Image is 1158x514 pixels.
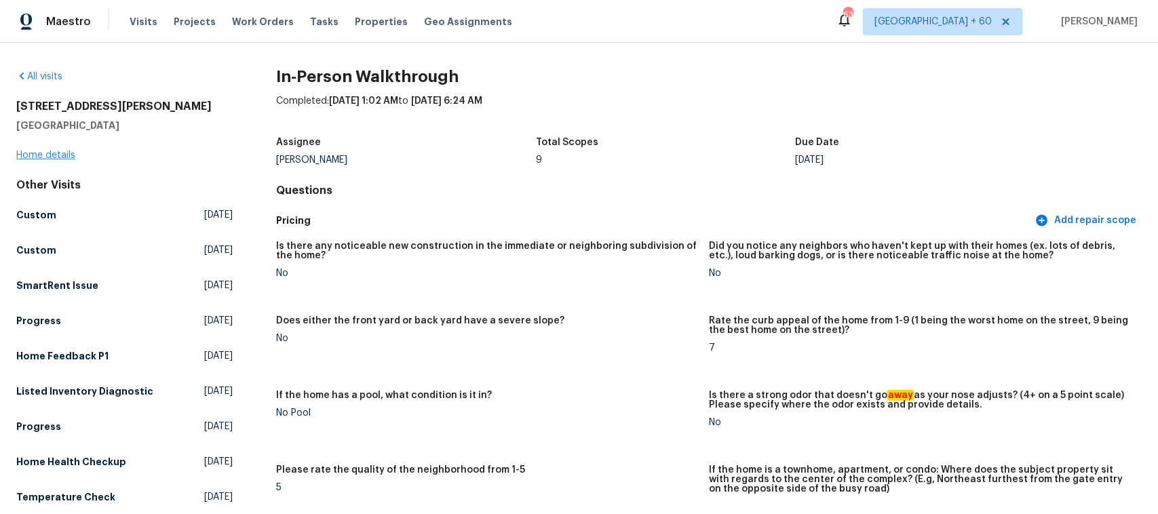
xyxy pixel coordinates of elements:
a: Progress[DATE] [16,309,233,333]
button: Add repair scope [1032,208,1142,233]
a: All visits [16,72,62,81]
h5: Custom [16,208,56,222]
h5: [GEOGRAPHIC_DATA] [16,119,233,132]
span: Work Orders [232,15,294,28]
div: [DATE] [796,155,1056,165]
h5: Is there any noticeable new construction in the immediate or neighboring subdivision of the home? [276,241,698,260]
span: [DATE] [204,455,233,469]
span: Add repair scope [1038,212,1136,229]
h5: Listed Inventory Diagnostic [16,384,153,398]
h5: Temperature Check [16,490,115,504]
div: 9 [536,155,796,165]
h5: Pricing [276,214,1032,228]
div: No [276,269,698,278]
span: Projects [174,15,216,28]
span: [GEOGRAPHIC_DATA] + 60 [874,15,992,28]
span: [DATE] [204,349,233,363]
div: No Pool [276,408,698,418]
span: [DATE] [204,314,233,328]
h5: Progress [16,420,61,433]
h5: If the home is a townhome, apartment, or condo: Where does the subject property sit with regards ... [709,465,1131,494]
h2: In-Person Walkthrough [276,70,1142,83]
span: [DATE] [204,420,233,433]
span: [DATE] [204,243,233,257]
div: No [709,269,1131,278]
h5: Is there a strong odor that doesn't go as your nose adjusts? (4+ on a 5 point scale) Please speci... [709,391,1131,410]
a: Progress[DATE] [16,414,233,439]
a: Home Health Checkup[DATE] [16,450,233,474]
span: Tasks [310,17,339,26]
span: [PERSON_NAME] [1056,15,1138,28]
h5: Home Feedback P1 [16,349,109,363]
div: Completed: to [276,94,1142,130]
a: Temperature Check[DATE] [16,485,233,509]
span: Properties [355,15,408,28]
span: Geo Assignments [424,15,512,28]
h5: Home Health Checkup [16,455,126,469]
span: Visits [130,15,157,28]
span: [DATE] 1:02 AM [329,96,398,106]
span: [DATE] 6:24 AM [411,96,482,106]
span: [DATE] [204,279,233,292]
a: Home details [16,151,75,160]
a: Custom[DATE] [16,203,233,227]
span: [DATE] [204,490,233,504]
span: [DATE] [204,208,233,222]
a: SmartRent Issue[DATE] [16,273,233,298]
div: [PERSON_NAME] [276,155,536,165]
span: [DATE] [204,384,233,398]
div: 635 [843,8,853,22]
a: Listed Inventory Diagnostic[DATE] [16,379,233,403]
h5: SmartRent Issue [16,279,98,292]
a: Home Feedback P1[DATE] [16,344,233,368]
div: 5 [276,483,698,492]
h5: Custom [16,243,56,257]
h5: Rate the curb appeal of the home from 1-9 (1 being the worst home on the street, 9 being the best... [709,316,1131,335]
div: Other Visits [16,178,233,192]
h5: Please rate the quality of the neighborhood from 1-5 [276,465,525,475]
h5: Assignee [276,138,321,147]
span: Maestro [46,15,91,28]
a: Custom[DATE] [16,238,233,262]
h2: [STREET_ADDRESS][PERSON_NAME] [16,100,233,113]
h5: Total Scopes [536,138,598,147]
h5: If the home has a pool, what condition is it in? [276,391,492,400]
h5: Did you notice any neighbors who haven't kept up with their homes (ex. lots of debris, etc.), lou... [709,241,1131,260]
h5: Does either the front yard or back yard have a severe slope? [276,316,564,325]
h5: Due Date [796,138,840,147]
h5: Progress [16,314,61,328]
div: No [276,334,698,343]
h4: Questions [276,184,1142,197]
em: away [887,390,914,401]
div: No [709,418,1131,427]
div: 7 [709,343,1131,353]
